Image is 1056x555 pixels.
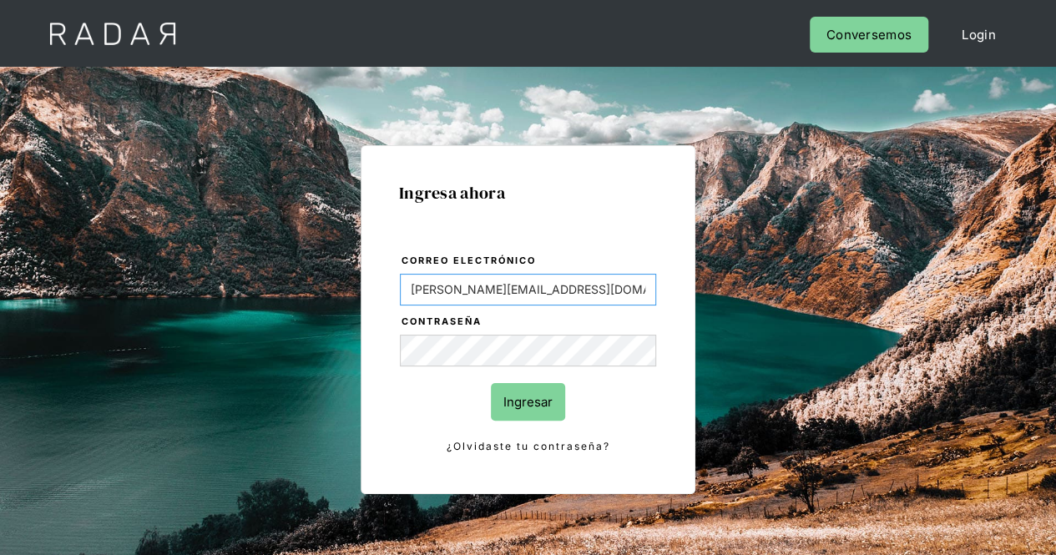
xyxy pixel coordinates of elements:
a: Conversemos [810,17,928,53]
label: Correo electrónico [402,253,656,270]
input: Ingresar [491,383,565,421]
a: ¿Olvidaste tu contraseña? [400,437,656,456]
a: Login [945,17,1013,53]
label: Contraseña [402,314,656,330]
h1: Ingresa ahora [399,184,657,202]
input: bruce@wayne.com [400,274,656,305]
form: Login Form [399,252,657,456]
